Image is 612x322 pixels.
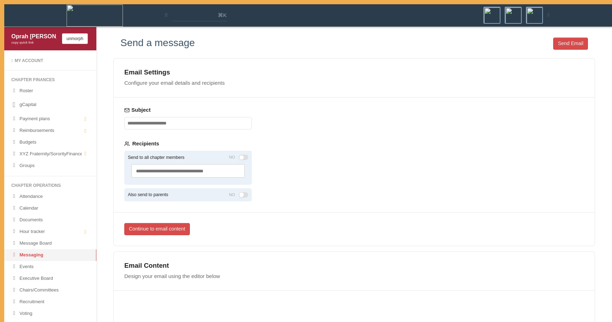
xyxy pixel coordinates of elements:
a: Hour tracker [4,226,96,238]
button: Continue to email content [124,223,190,235]
h3: Send a message [120,38,195,49]
a: Chairs/Committees [4,284,96,296]
div: Email Settings [124,69,584,76]
a: Messaging [4,249,96,261]
label: Recipients [124,140,252,147]
a: XYZ Fraternity/SororityFinances [4,148,96,160]
button: unmorph [62,33,88,44]
span: NO [229,192,235,198]
a: Documents [4,214,96,226]
div: copy quick link [11,40,57,45]
span: ⌘K [218,12,227,19]
div: Design your email using the editor below [124,273,584,280]
a: Reimbursements [4,125,96,137]
li: Chapter finances [4,75,96,85]
li: Chapter operations [4,181,96,191]
label: Subject [124,106,252,113]
a: Voting [4,308,96,320]
a: Roster [4,85,96,97]
div: My Account [11,58,89,64]
a: Groups [4,160,96,172]
a: Recruitment [4,296,96,308]
span: NO [229,154,235,161]
a: Budgets [4,137,96,148]
a: Events [4,261,96,273]
div: Oprah [PERSON_NAME] [11,32,57,40]
a: Payment plans [4,113,96,125]
button: Send Email [553,38,588,50]
label: Also send to parents [128,192,168,198]
div: Configure your email details and recipients [124,79,584,87]
a: Attendance [4,191,96,202]
a: Message Board [4,238,96,249]
label: Send to all chapter members [128,155,185,160]
a: gCapital [4,97,96,113]
a: Executive Board [4,273,96,284]
div: Email Content [124,262,584,269]
a: Calendar [4,202,96,214]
